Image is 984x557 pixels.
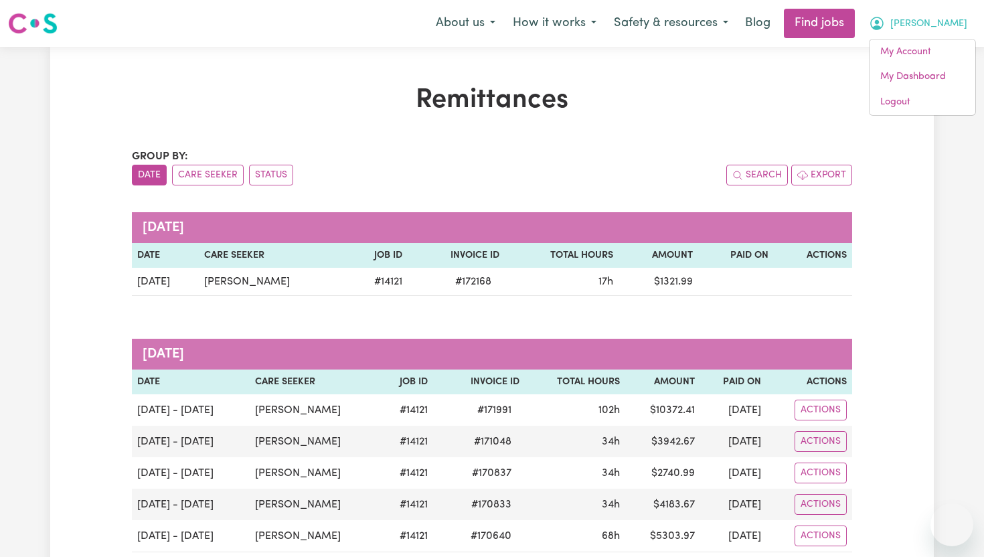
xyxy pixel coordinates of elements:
button: My Account [860,9,976,37]
button: sort invoices by paid status [249,165,293,185]
a: My Account [870,39,975,65]
th: Amount [619,243,698,268]
button: Search [726,165,788,185]
h1: Remittances [132,84,852,116]
th: Date [132,370,250,395]
span: 34 hours [602,468,620,479]
td: # 14121 [348,268,408,296]
button: sort invoices by care seeker [172,165,244,185]
th: Actions [774,243,852,268]
td: [DATE] [700,520,766,552]
td: [PERSON_NAME] [250,426,380,457]
td: [DATE] - [DATE] [132,457,250,489]
span: # 172168 [447,274,499,290]
td: # 14121 [381,394,434,426]
th: Job ID [381,370,434,395]
span: # 171048 [466,434,519,450]
th: Total Hours [505,243,619,268]
td: # 14121 [381,457,434,489]
td: [PERSON_NAME] [250,457,380,489]
td: [PERSON_NAME] [250,394,380,426]
td: $ 1321.99 [619,268,698,296]
th: Actions [766,370,852,395]
td: $ 3942.67 [625,426,701,457]
th: Invoice ID [408,243,505,268]
td: [DATE] - [DATE] [132,394,250,426]
iframe: Button to launch messaging window [930,503,973,546]
a: Find jobs [784,9,855,38]
td: [DATE] [700,457,766,489]
th: Paid On [700,370,766,395]
span: [PERSON_NAME] [890,17,967,31]
th: Paid On [698,243,774,268]
button: Actions [795,400,847,420]
th: Invoice ID [433,370,525,395]
td: $ 2740.99 [625,457,701,489]
button: Export [791,165,852,185]
a: Blog [737,9,778,38]
button: Actions [795,494,847,515]
span: 34 hours [602,499,620,510]
button: sort invoices by date [132,165,167,185]
caption: [DATE] [132,339,852,370]
td: $ 10372.41 [625,394,701,426]
td: [PERSON_NAME] [250,520,380,552]
th: Amount [625,370,701,395]
span: # 170833 [463,497,519,513]
th: Total Hours [525,370,625,395]
td: # 14121 [381,520,434,552]
td: [DATE] - [DATE] [132,489,250,520]
td: # 14121 [381,489,434,520]
th: Job ID [348,243,408,268]
span: # 171991 [469,402,519,418]
td: [DATE] [700,394,766,426]
span: # 170640 [463,528,519,544]
span: # 170837 [464,465,519,481]
td: [DATE] [700,489,766,520]
th: Care Seeker [199,243,347,268]
caption: [DATE] [132,212,852,243]
a: Logout [870,90,975,115]
button: About us [427,9,504,37]
td: [DATE] - [DATE] [132,520,250,552]
td: [DATE] - [DATE] [132,426,250,457]
button: How it works [504,9,605,37]
td: [PERSON_NAME] [250,489,380,520]
td: $ 4183.67 [625,489,701,520]
span: 102 hours [598,405,620,416]
button: Actions [795,463,847,483]
td: [DATE] [700,426,766,457]
td: [PERSON_NAME] [199,268,347,296]
th: Care Seeker [250,370,380,395]
td: # 14121 [381,426,434,457]
td: [DATE] [132,268,199,296]
span: Group by: [132,151,188,162]
img: Careseekers logo [8,11,58,35]
span: 17 hours [598,276,613,287]
button: Actions [795,526,847,546]
div: My Account [869,39,976,116]
td: $ 5303.97 [625,520,701,552]
button: Actions [795,431,847,452]
th: Date [132,243,199,268]
a: My Dashboard [870,64,975,90]
a: Careseekers logo [8,8,58,39]
span: 68 hours [602,531,620,542]
span: 34 hours [602,436,620,447]
button: Safety & resources [605,9,737,37]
